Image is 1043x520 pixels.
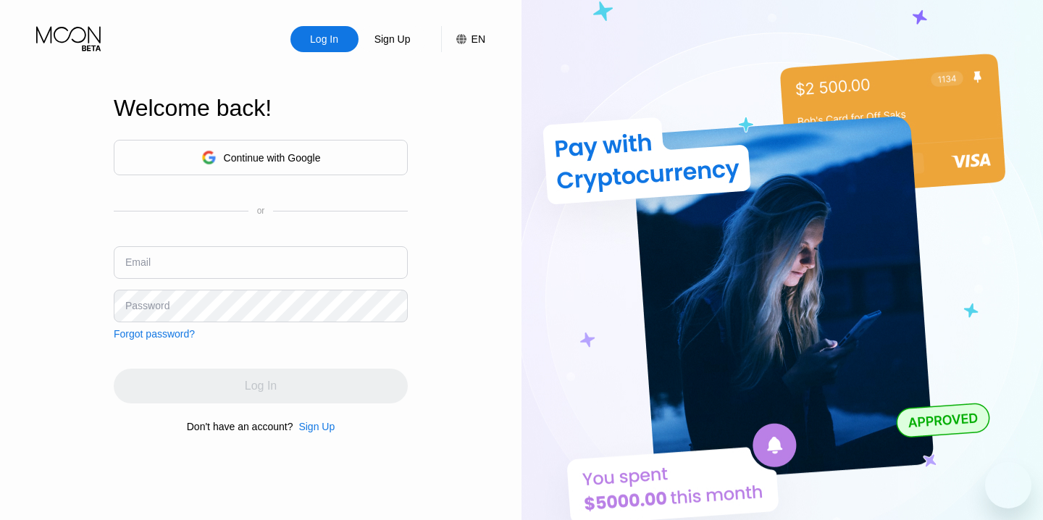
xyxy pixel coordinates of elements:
[359,26,427,52] div: Sign Up
[114,140,408,175] div: Continue with Google
[224,152,321,164] div: Continue with Google
[298,421,335,432] div: Sign Up
[985,462,1031,508] iframe: Кнопка запуска окна обмена сообщениями
[125,256,151,268] div: Email
[187,421,293,432] div: Don't have an account?
[257,206,265,216] div: or
[125,300,169,311] div: Password
[114,95,408,122] div: Welcome back!
[309,32,340,46] div: Log In
[293,421,335,432] div: Sign Up
[472,33,485,45] div: EN
[373,32,412,46] div: Sign Up
[290,26,359,52] div: Log In
[114,328,195,340] div: Forgot password?
[441,26,485,52] div: EN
